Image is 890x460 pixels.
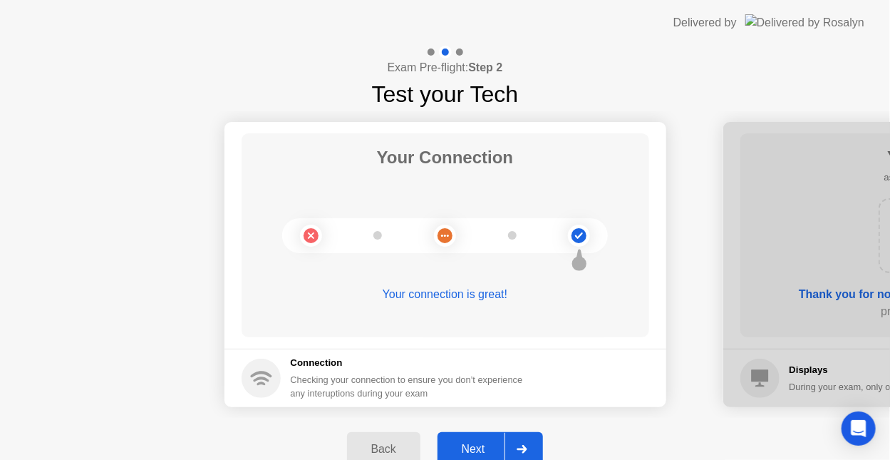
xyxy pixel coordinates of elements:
div: Back [351,443,416,456]
div: Delivered by [673,14,737,31]
div: Your connection is great! [242,286,649,303]
div: Checking your connection to ensure you don’t experience any interuptions during your exam [291,373,532,400]
div: Next [442,443,505,456]
div: Open Intercom Messenger [842,412,876,446]
h4: Exam Pre-flight: [388,59,503,76]
h1: Test your Tech [372,77,519,111]
h5: Connection [291,356,532,370]
b: Step 2 [468,61,502,73]
img: Delivered by Rosalyn [745,14,864,31]
h1: Your Connection [377,145,514,170]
